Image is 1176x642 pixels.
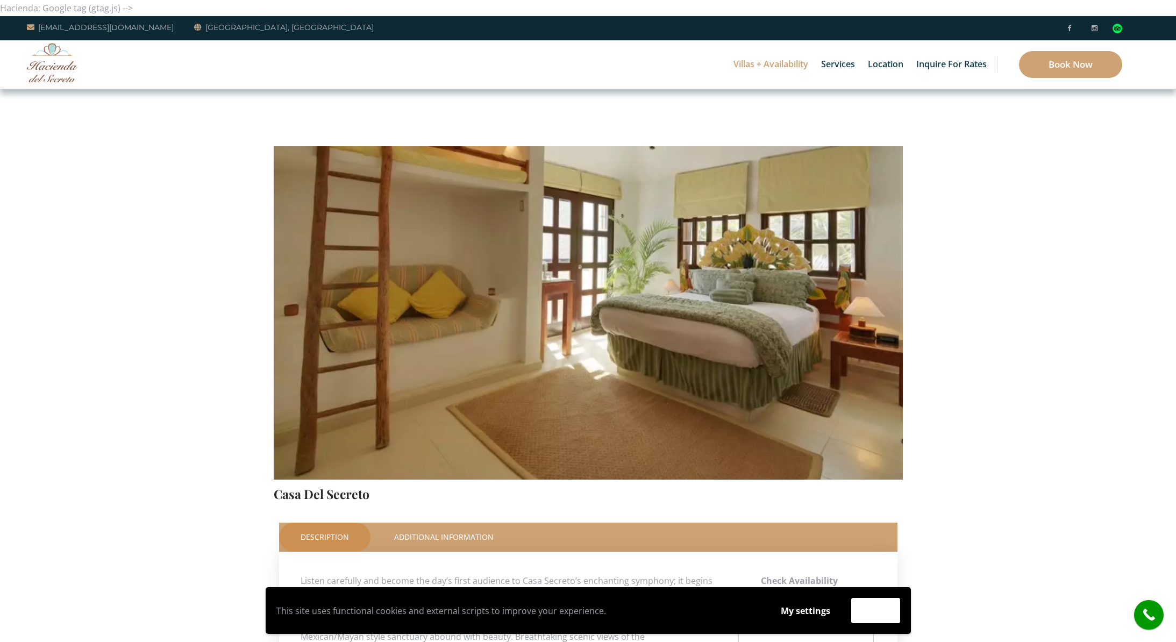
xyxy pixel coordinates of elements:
[1019,51,1122,78] a: Book Now
[279,523,370,552] a: Description
[771,598,840,623] button: My settings
[1137,603,1161,627] i: call
[911,40,992,89] a: Inquire for Rates
[194,21,374,34] a: [GEOGRAPHIC_DATA], [GEOGRAPHIC_DATA]
[1134,600,1164,630] a: call
[27,43,78,82] img: Awesome Logo
[274,63,903,482] img: Secreto-2nd-Floor-Queen-Ocean-View-Bedroom-A-1024x683-1-1000x667.jpg.webp
[1113,24,1122,33] div: Read traveler reviews on Tripadvisor
[851,598,900,623] button: Accept
[863,40,909,89] a: Location
[373,523,515,552] a: Additional Information
[816,40,860,89] a: Services
[1113,24,1122,33] img: Tripadvisor_logomark.svg
[27,21,174,34] a: [EMAIL_ADDRESS][DOMAIN_NAME]
[276,603,760,619] p: This site uses functional cookies and external scripts to improve your experience.
[728,40,814,89] a: Villas + Availability
[274,486,369,502] a: Casa Del Secreto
